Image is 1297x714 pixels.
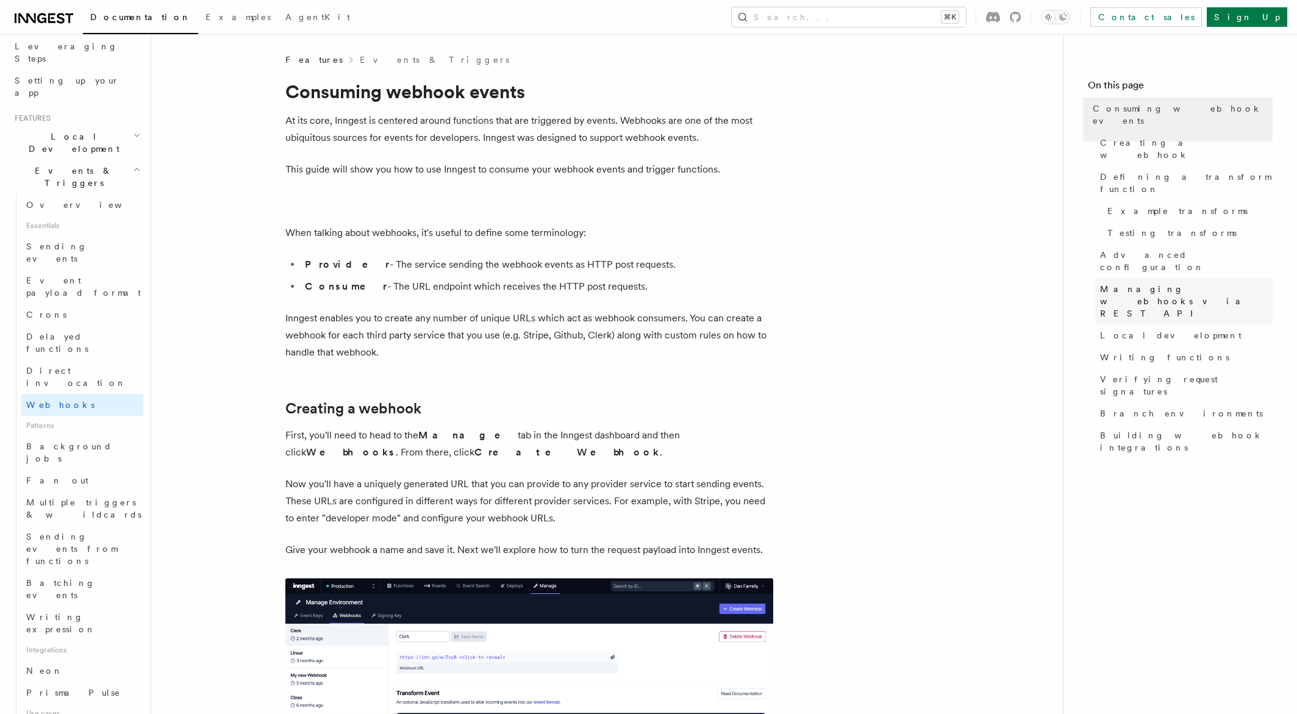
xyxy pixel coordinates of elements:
span: Background jobs [26,441,112,463]
span: Multiple triggers & wildcards [26,498,141,519]
span: Fan out [26,476,88,485]
span: Patterns [21,416,143,435]
span: Defining a transform function [1100,171,1273,195]
a: Leveraging Steps [10,35,143,70]
a: Sending events [21,235,143,270]
li: - The URL endpoint which receives the HTTP post requests. [301,278,773,295]
span: Overview [26,200,152,210]
span: Local Development [10,130,133,155]
span: Batching events [26,578,95,600]
span: Testing transforms [1107,227,1237,239]
h4: On this page [1088,78,1273,98]
a: Examples [198,4,278,33]
a: Overview [21,194,143,216]
a: Contact sales [1090,7,1202,27]
p: When talking about webhooks, it's useful to define some terminology: [285,224,773,241]
a: Sign Up [1207,7,1287,27]
a: Advanced configuration [1095,244,1273,278]
a: Direct invocation [21,360,143,394]
span: Writing functions [1100,351,1229,363]
li: - The service sending the webhook events as HTTP post requests. [301,256,773,273]
a: Webhooks [21,394,143,416]
span: Verifying request signatures [1100,373,1273,398]
span: AgentKit [285,12,350,22]
button: Toggle dark mode [1041,10,1070,24]
a: Batching events [21,572,143,606]
a: Events & Triggers [360,54,509,66]
span: Creating a webhook [1100,137,1273,161]
strong: Create Webhook [474,446,660,458]
p: Inngest enables you to create any number of unique URLs which act as webhook consumers. You can c... [285,310,773,361]
strong: Manage [418,429,518,441]
span: Examples [205,12,271,22]
button: Search...⌘K [732,7,966,27]
a: Managing webhooks via REST API [1095,278,1273,324]
span: Delayed functions [26,332,88,354]
a: Fan out [21,469,143,491]
a: Writing expression [21,606,143,640]
a: Documentation [83,4,198,34]
span: Prisma Pulse [26,688,121,698]
span: Building webhook integrations [1100,429,1273,454]
strong: Provider [305,259,390,270]
span: Sending events [26,241,87,263]
p: Now you'll have a uniquely generated URL that you can provide to any provider service to start se... [285,476,773,527]
strong: Webhooks [306,446,396,458]
p: First, you'll need to head to the tab in the Inngest dashboard and then click . From there, click . [285,427,773,461]
a: Consuming webhook events [1088,98,1273,132]
span: Leveraging Steps [15,41,118,63]
a: Crons [21,304,143,326]
span: Documentation [90,12,191,22]
a: Event payload format [21,270,143,304]
span: Example transforms [1107,205,1248,217]
a: Sending events from functions [21,526,143,572]
a: Building webhook integrations [1095,424,1273,459]
span: Advanced configuration [1100,249,1273,273]
p: Give your webhook a name and save it. Next we'll explore how to turn the request payload into Inn... [285,541,773,559]
span: Features [285,54,343,66]
h1: Consuming webhook events [285,80,773,102]
button: Events & Triggers [10,160,143,194]
span: Webhooks [26,400,95,410]
a: Local development [1095,324,1273,346]
p: This guide will show you how to use Inngest to consume your webhook events and trigger functions. [285,161,773,178]
a: Creating a webhook [285,400,421,417]
a: Example transforms [1102,200,1273,222]
button: Local Development [10,126,143,160]
a: Delayed functions [21,326,143,360]
span: Event payload format [26,276,141,298]
a: Branch environments [1095,402,1273,424]
span: Managing webhooks via REST API [1100,283,1273,320]
span: Neon [26,666,63,676]
span: Crons [26,310,66,320]
span: Consuming webhook events [1093,102,1273,127]
span: Direct invocation [26,366,126,388]
p: At its core, Inngest is centered around functions that are triggered by events. Webhooks are one ... [285,112,773,146]
a: Defining a transform function [1095,166,1273,200]
a: Testing transforms [1102,222,1273,244]
span: Local development [1100,329,1242,341]
span: Sending events from functions [26,532,117,566]
a: Creating a webhook [1095,132,1273,166]
span: Branch environments [1100,407,1263,419]
a: Setting up your app [10,70,143,104]
a: AgentKit [278,4,357,33]
a: Neon [21,660,143,682]
span: Events & Triggers [10,165,133,189]
span: Integrations [21,640,143,660]
span: Writing expression [26,612,96,634]
kbd: ⌘K [941,11,959,23]
span: Features [10,113,51,123]
a: Multiple triggers & wildcards [21,491,143,526]
a: Prisma Pulse [21,682,143,704]
span: Setting up your app [15,76,120,98]
strong: Consumer [305,280,387,292]
a: Verifying request signatures [1095,368,1273,402]
a: Writing functions [1095,346,1273,368]
a: Background jobs [21,435,143,469]
span: Essentials [21,216,143,235]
